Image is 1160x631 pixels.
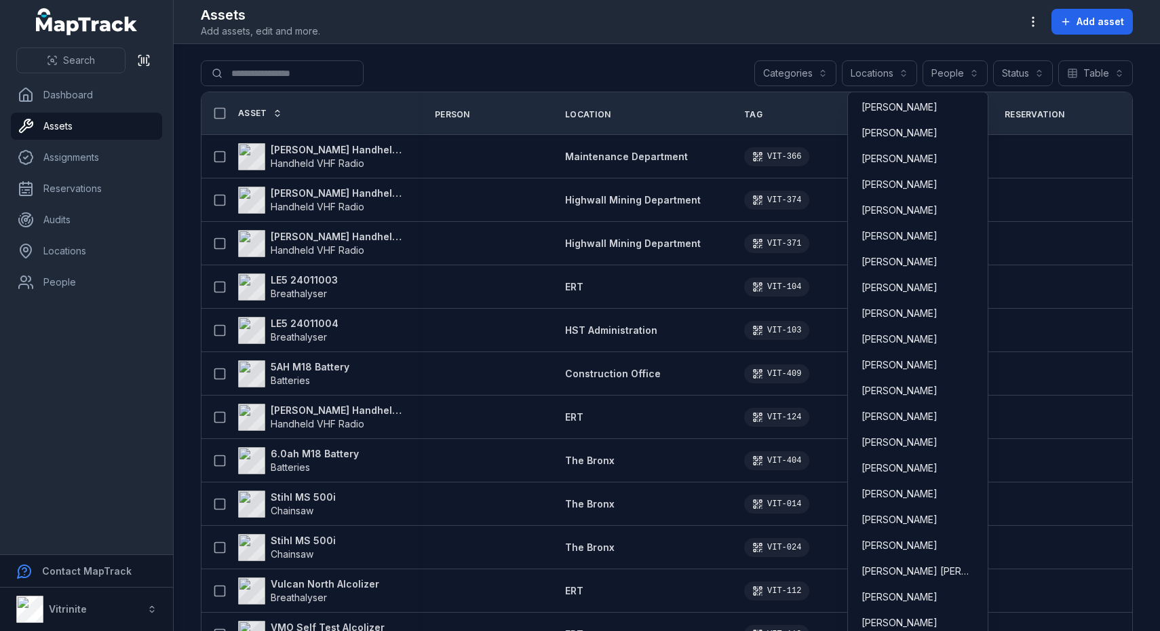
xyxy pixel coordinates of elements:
[862,461,937,475] span: [PERSON_NAME]
[862,590,937,604] span: [PERSON_NAME]
[862,178,937,191] span: [PERSON_NAME]
[862,152,937,166] span: [PERSON_NAME]
[862,358,937,372] span: [PERSON_NAME]
[862,513,937,527] span: [PERSON_NAME]
[862,436,937,449] span: [PERSON_NAME]
[862,565,974,578] span: [PERSON_NAME] [PERSON_NAME]
[862,255,937,269] span: [PERSON_NAME]
[923,60,988,86] button: People
[862,539,937,552] span: [PERSON_NAME]
[862,100,937,114] span: [PERSON_NAME]
[862,410,937,423] span: [PERSON_NAME]
[862,487,937,501] span: [PERSON_NAME]
[862,204,937,217] span: [PERSON_NAME]
[862,126,937,140] span: [PERSON_NAME]
[862,332,937,346] span: [PERSON_NAME]
[862,281,937,294] span: [PERSON_NAME]
[862,384,937,398] span: [PERSON_NAME]
[862,307,937,320] span: [PERSON_NAME]
[862,229,937,243] span: [PERSON_NAME]
[862,616,937,630] span: [PERSON_NAME]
